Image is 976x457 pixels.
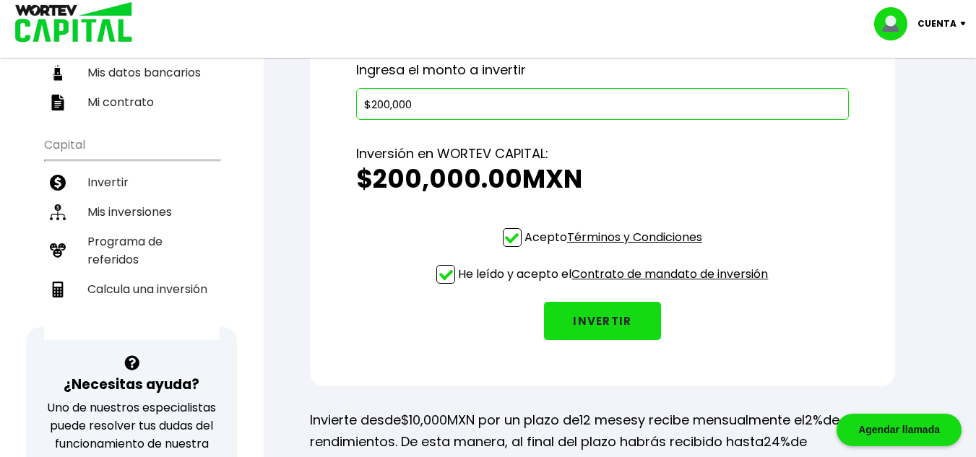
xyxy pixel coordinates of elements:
[44,197,220,227] a: Mis inversiones
[524,228,702,246] p: Acepto
[50,243,66,258] img: recomiendanos-icon.9b8e9327.svg
[356,165,849,193] h2: $200,000.00 MXN
[50,204,66,220] img: inversiones-icon.6695dc30.svg
[50,65,66,81] img: datos-icon.10cf9172.svg
[44,58,220,87] a: Mis datos bancarios
[50,95,66,110] img: contrato-icon.f2db500c.svg
[44,227,220,274] a: Programa de referidos
[805,411,823,429] span: 2%
[44,87,220,117] a: Mi contrato
[579,411,638,429] span: 12 meses
[458,265,768,283] p: He leído y acepto el
[401,411,447,429] span: $10,000
[44,274,220,304] a: Calcula una inversión
[50,282,66,297] img: calculadora-icon.17d418c4.svg
[956,22,976,26] img: icon-down
[356,59,849,81] p: Ingresa el monto a invertir
[567,229,702,245] a: Términos y Condiciones
[874,7,917,40] img: profile-image
[44,167,220,197] a: Invertir
[356,143,849,165] p: Inversión en WORTEV CAPITAL:
[50,175,66,191] img: invertir-icon.b3b967d7.svg
[64,374,199,395] h3: ¿Necesitas ayuda?
[571,266,768,282] a: Contrato de mandato de inversión
[44,129,220,340] ul: Capital
[764,432,790,451] span: 24%
[837,414,962,446] div: Agendar llamada
[917,13,956,35] p: Cuenta
[544,302,661,340] button: INVERTIR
